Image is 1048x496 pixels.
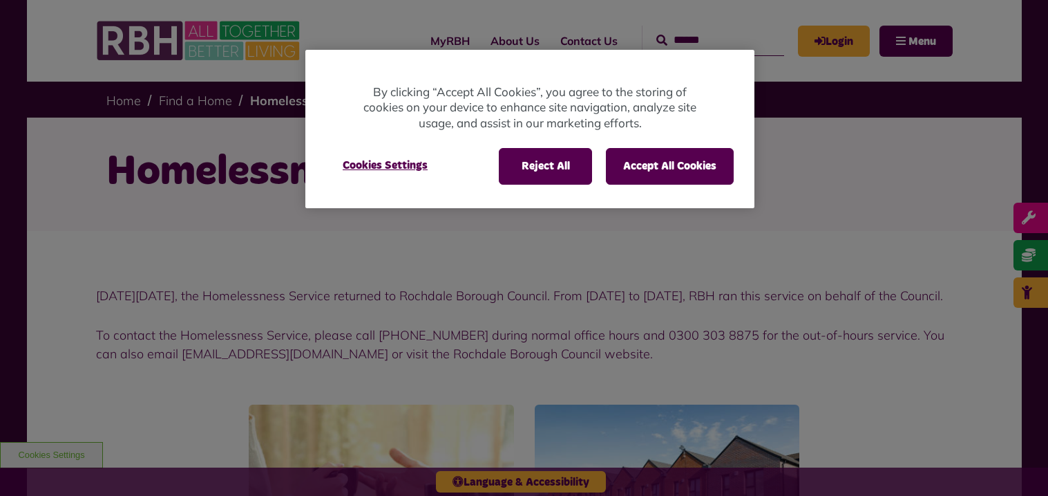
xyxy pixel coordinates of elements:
[326,148,444,183] button: Cookies Settings
[499,148,592,184] button: Reject All
[305,50,754,208] div: Privacy
[305,50,754,208] div: Cookie banner
[361,84,699,131] p: By clicking “Accept All Cookies”, you agree to the storing of cookies on your device to enhance s...
[606,148,734,184] button: Accept All Cookies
